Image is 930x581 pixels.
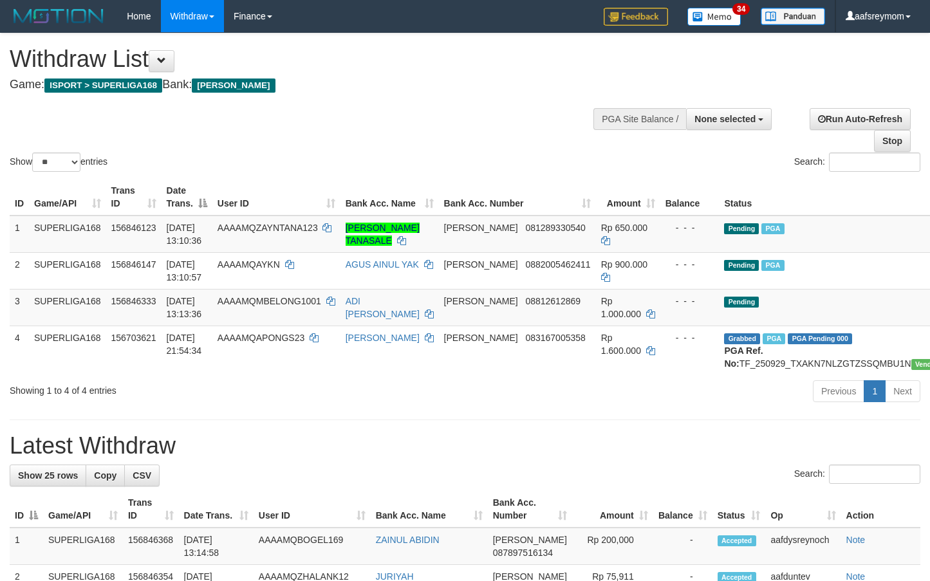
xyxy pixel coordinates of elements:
span: [DATE] 13:10:36 [167,223,202,246]
th: Trans ID: activate to sort column ascending [123,491,179,528]
span: Pending [724,297,759,308]
td: 156846368 [123,528,179,565]
span: [PERSON_NAME] [444,333,518,343]
a: CSV [124,465,160,486]
span: 156846123 [111,223,156,233]
th: User ID: activate to sort column ascending [254,491,371,528]
div: PGA Site Balance / [593,108,686,130]
span: 156703621 [111,333,156,343]
h4: Game: Bank: [10,78,607,91]
td: SUPERLIGA168 [29,326,106,375]
span: Rp 1.600.000 [601,333,641,356]
th: Status: activate to sort column ascending [712,491,766,528]
a: Copy [86,465,125,486]
label: Show entries [10,152,107,172]
span: Marked by aafchhiseyha [763,333,785,344]
th: Game/API: activate to sort column ascending [29,179,106,216]
img: Button%20Memo.svg [687,8,741,26]
span: [DATE] 21:54:34 [167,333,202,356]
span: Copy 08812612869 to clipboard [525,296,581,306]
th: Op: activate to sort column ascending [765,491,841,528]
span: Copy 087897516134 to clipboard [493,548,553,558]
td: 4 [10,326,29,375]
span: Rp 1.000.000 [601,296,641,319]
span: Copy 081289330540 to clipboard [525,223,585,233]
select: Showentries [32,152,80,172]
label: Search: [794,465,920,484]
td: 1 [10,528,43,565]
th: Trans ID: activate to sort column ascending [106,179,162,216]
img: panduan.png [761,8,825,25]
td: SUPERLIGA168 [29,252,106,289]
span: 156846333 [111,296,156,306]
span: Grabbed [724,333,760,344]
a: Stop [874,130,911,152]
span: Copy [94,470,116,481]
th: ID: activate to sort column descending [10,491,43,528]
th: ID [10,179,29,216]
span: Pending [724,260,759,271]
a: [PERSON_NAME] TANASALE [346,223,420,246]
span: Pending [724,223,759,234]
span: [PERSON_NAME] [444,296,518,306]
span: Copy 0882005462411 to clipboard [525,259,590,270]
h1: Latest Withdraw [10,433,920,459]
a: Next [885,380,920,402]
span: PGA Pending [788,333,852,344]
th: Bank Acc. Name: activate to sort column ascending [340,179,439,216]
input: Search: [829,465,920,484]
span: AAAAMQZAYNTANA123 [218,223,318,233]
span: [DATE] 13:10:57 [167,259,202,282]
a: AGUS AINUL YAK [346,259,419,270]
th: Bank Acc. Name: activate to sort column ascending [371,491,488,528]
td: - [653,528,712,565]
th: Bank Acc. Number: activate to sort column ascending [488,491,572,528]
span: Rp 900.000 [601,259,647,270]
th: Balance [660,179,720,216]
img: MOTION_logo.png [10,6,107,26]
span: Copy 083167005358 to clipboard [525,333,585,343]
div: - - - [665,331,714,344]
th: User ID: activate to sort column ascending [212,179,340,216]
a: Run Auto-Refresh [810,108,911,130]
td: SUPERLIGA168 [29,289,106,326]
img: Feedback.jpg [604,8,668,26]
td: SUPERLIGA168 [29,216,106,253]
div: Showing 1 to 4 of 4 entries [10,379,378,397]
span: Marked by aafheankoy [761,260,784,271]
span: None selected [694,114,756,124]
span: 34 [732,3,750,15]
label: Search: [794,152,920,172]
td: Rp 200,000 [572,528,653,565]
td: [DATE] 13:14:58 [179,528,254,565]
th: Balance: activate to sort column ascending [653,491,712,528]
span: Marked by aafheankoy [761,223,784,234]
a: Show 25 rows [10,465,86,486]
span: AAAAMQMBELONG1001 [218,296,321,306]
span: Rp 650.000 [601,223,647,233]
a: ADI [PERSON_NAME] [346,296,420,319]
span: [PERSON_NAME] [444,259,518,270]
button: None selected [686,108,772,130]
th: Date Trans.: activate to sort column ascending [179,491,254,528]
td: 2 [10,252,29,289]
td: 3 [10,289,29,326]
span: ISPORT > SUPERLIGA168 [44,78,162,93]
th: Bank Acc. Number: activate to sort column ascending [439,179,596,216]
span: AAAAMQAPONGS23 [218,333,304,343]
span: [PERSON_NAME] [493,535,567,545]
td: 1 [10,216,29,253]
th: Date Trans.: activate to sort column descending [162,179,212,216]
h1: Withdraw List [10,46,607,72]
div: - - - [665,258,714,271]
span: [PERSON_NAME] [444,223,518,233]
a: ZAINUL ABIDIN [376,535,440,545]
td: SUPERLIGA168 [43,528,123,565]
td: aafdysreynoch [765,528,841,565]
span: Show 25 rows [18,470,78,481]
th: Amount: activate to sort column ascending [596,179,660,216]
b: PGA Ref. No: [724,346,763,369]
a: Previous [813,380,864,402]
a: Note [846,535,866,545]
span: [PERSON_NAME] [192,78,275,93]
